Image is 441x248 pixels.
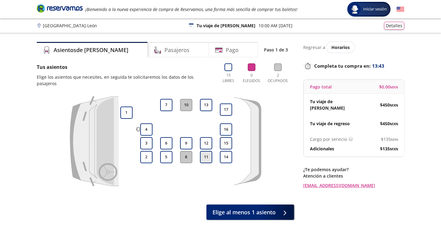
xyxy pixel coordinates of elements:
[310,136,347,142] p: Cargo por servicio
[264,47,288,53] p: Paso 1 de 3
[310,84,332,90] p: Pago total
[381,136,398,142] span: $ 135
[37,63,214,71] p: Tus asientos
[200,137,212,149] button: 12
[37,4,83,15] a: Brand Logo
[303,173,404,179] p: Atención a clientes
[379,84,398,90] span: $ 0.00
[310,120,350,127] p: Tu viaje de regreso
[310,145,334,152] p: Adicionales
[140,137,153,149] button: 3
[303,44,325,51] p: Regresar a
[266,73,289,84] p: 2 Ocupados
[220,137,232,149] button: 15
[206,205,294,220] button: Elige al menos 1 asiento
[213,208,276,216] span: Elige al menos 1 asiento
[160,151,172,163] button: 5
[390,122,398,126] small: MXN
[390,103,398,107] small: MXN
[303,182,404,189] a: [EMAIL_ADDRESS][DOMAIN_NAME]
[391,137,398,142] small: MXN
[390,147,398,151] small: MXN
[258,22,292,29] p: 10:00 AM [DATE]
[303,42,404,52] div: Regresar a ver horarios
[390,85,398,89] small: MXN
[54,46,128,54] h4: Asientos de [PERSON_NAME]
[160,99,172,111] button: 7
[200,151,212,163] button: 11
[310,98,354,111] p: Tu viaje de [PERSON_NAME]
[164,46,190,54] h4: Pasajeros
[226,46,239,54] h4: Pago
[397,6,404,13] button: English
[220,103,232,116] button: 17
[180,99,192,111] button: 10
[380,145,398,152] span: $ 135
[180,151,192,163] button: 8
[220,151,232,163] button: 14
[120,107,133,119] button: 1
[303,62,404,70] p: Completa tu compra en :
[197,22,255,29] p: Tu viaje de [PERSON_NAME]
[200,99,212,111] button: 13
[241,73,262,84] p: 0 Elegidos
[85,6,297,12] em: ¡Bienvenido a la nueva experiencia de compra de Reservamos, una forma más sencilla de comprar tus...
[37,4,83,13] i: Brand Logo
[303,166,404,173] p: ¿Te podemos ayudar?
[140,123,153,136] button: 4
[220,123,232,136] button: 16
[331,44,350,50] span: Horarios
[380,120,398,127] span: $ 450
[380,102,398,108] span: $ 450
[160,137,172,149] button: 6
[384,22,404,30] button: Detalles
[140,151,153,163] button: 2
[37,74,214,87] p: Elige los asientos que necesites, en seguida te solicitaremos los datos de los pasajeros
[361,6,389,12] span: Iniciar sesión
[372,62,384,70] span: 13:43
[180,137,192,149] button: 9
[220,73,237,84] p: 15 Libres
[43,22,97,29] p: [GEOGRAPHIC_DATA] - León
